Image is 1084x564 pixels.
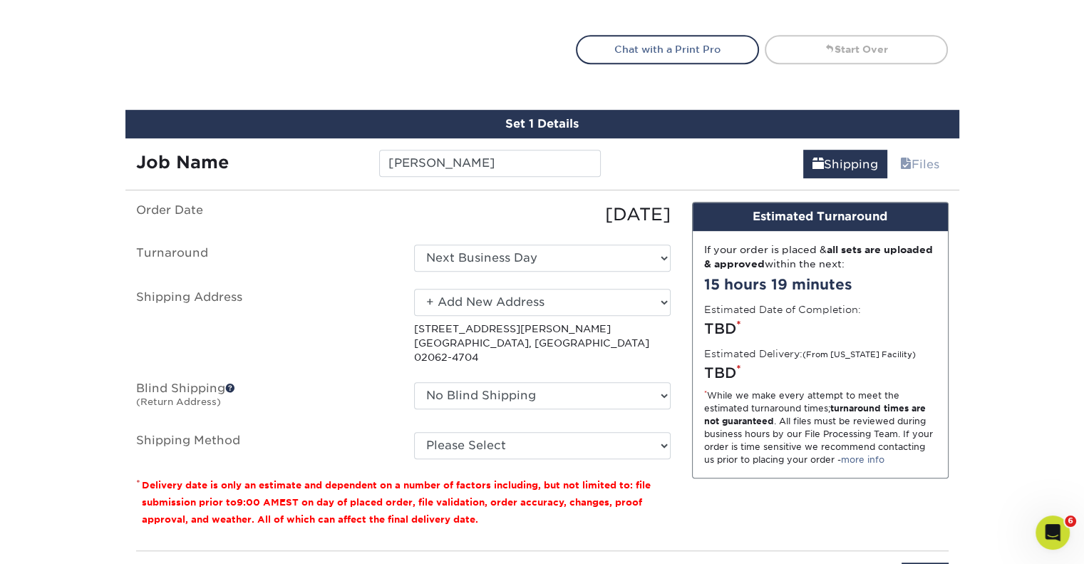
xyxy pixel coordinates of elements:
label: Estimated Delivery: [704,347,916,361]
p: [STREET_ADDRESS][PERSON_NAME] [GEOGRAPHIC_DATA], [GEOGRAPHIC_DATA] 02062-4704 [414,322,671,365]
small: (Return Address) [136,396,221,407]
a: Start Over [765,35,948,63]
div: TBD [704,362,936,384]
small: Delivery date is only an estimate and dependent on a number of factors including, but not limited... [142,480,651,525]
a: more info [841,454,884,465]
small: (From [US_STATE] Facility) [802,350,916,359]
a: Shipping [803,150,887,178]
div: [DATE] [403,202,681,227]
div: Estimated Turnaround [693,202,948,231]
label: Estimated Date of Completion: [704,302,861,317]
div: While we make every attempt to meet the estimated turnaround times; . All files must be reviewed ... [704,389,936,466]
div: TBD [704,318,936,339]
label: Blind Shipping [125,382,403,415]
iframe: Intercom live chat [1036,516,1070,550]
strong: Job Name [136,152,229,173]
iframe: Google Customer Reviews [4,521,121,559]
input: Enter a job name [379,150,601,177]
div: If your order is placed & within the next: [704,242,936,272]
span: 9:00 AM [237,497,279,508]
span: shipping [812,158,824,171]
a: Files [891,150,949,178]
span: files [900,158,912,171]
div: Set 1 Details [125,110,959,138]
label: Shipping Method [125,432,403,459]
label: Shipping Address [125,289,403,365]
span: 6 [1065,516,1076,527]
label: Turnaround [125,245,403,272]
div: 15 hours 19 minutes [704,274,936,295]
a: Chat with a Print Pro [576,35,759,63]
label: Order Date [125,202,403,227]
